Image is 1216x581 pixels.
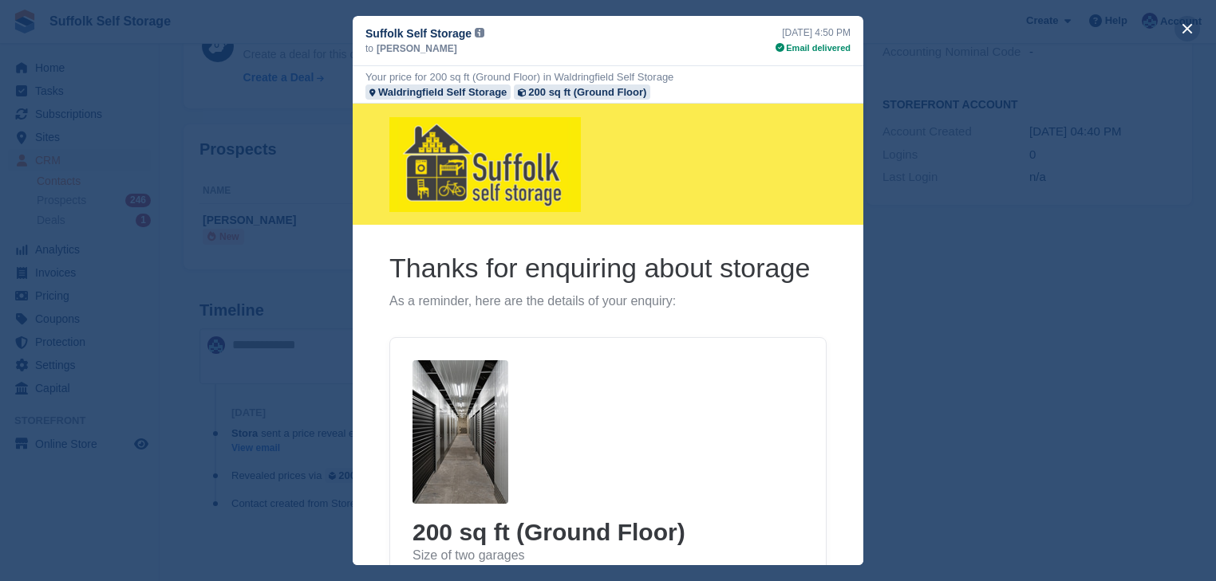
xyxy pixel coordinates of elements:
[60,257,156,400] img: 200 sq ft (Ground Floor)
[514,84,650,100] a: 200 sq ft (Ground Floor)
[475,28,484,37] img: icon-info-grey-7440780725fd019a000dd9b08b2336e03edf1995a4989e88bcd33f0948082b44.svg
[37,14,228,108] img: Suffolk Self Storage Logo
[378,84,507,100] div: Waldringfield Self Storage
[37,190,474,206] p: As a reminder, here are the details of your enquiry:
[776,41,851,55] div: Email delivered
[776,26,851,40] div: [DATE] 4:50 PM
[37,147,474,182] h1: Thanks for enquiring about storage
[60,413,451,444] h2: 200 sq ft (Ground Floor)
[365,69,673,84] div: Your price for 200 sq ft (Ground Floor) in Waldringfield Self Storage
[1175,16,1200,41] button: close
[365,84,511,100] a: Waldringfield Self Storage
[60,444,451,461] p: Size of two garages
[528,84,646,100] div: 200 sq ft (Ground Floor)
[365,26,472,41] span: Suffolk Self Storage
[365,41,373,56] span: to
[60,469,217,489] span: Magazine Promotion [DATE]
[377,41,457,56] span: [PERSON_NAME]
